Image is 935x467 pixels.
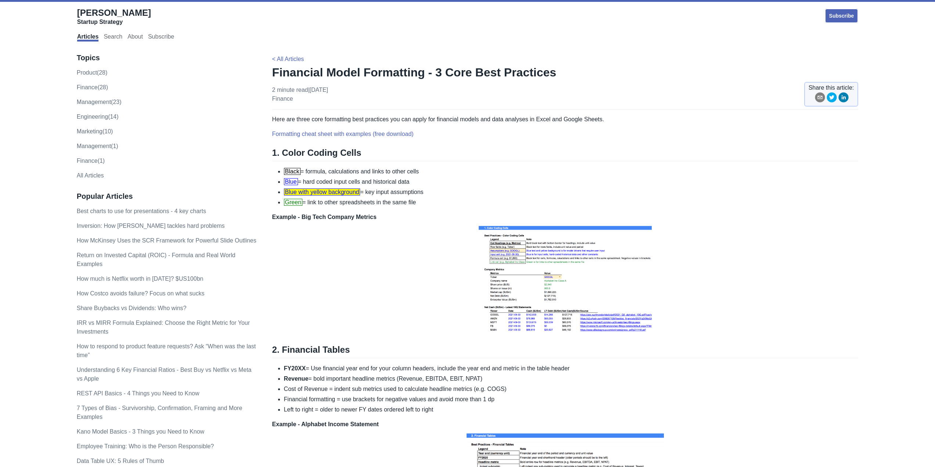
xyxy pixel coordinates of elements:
h2: 2. Financial Tables [272,344,859,358]
h1: Financial Model Formatting - 3 Core Best Practices [272,65,859,80]
a: Employee Training: Who is the Person Responsible? [77,443,214,449]
a: How McKinsey Uses the SCR Framework for Powerful Slide Outlines [77,237,256,244]
li: = hard coded input cells and historical data [284,177,859,186]
a: < All Articles [272,56,304,62]
a: How Costco avoids failure? Focus on what sucks [77,290,205,297]
strong: FY20XX [284,365,306,371]
a: Best charts to use for presentations - 4 key charts [77,208,206,214]
li: = key input assumptions [284,188,859,197]
p: 2 minute read | [DATE] [272,86,328,103]
li: Left to right = older to newer FY dates ordered left to right [284,405,859,414]
a: How much is Netflix worth in [DATE]? $US100bn [77,276,204,282]
strong: Revenue [284,376,309,382]
span: Blue with yellow background [284,188,360,195]
a: engineering(14) [77,114,119,120]
span: [PERSON_NAME] [77,8,151,18]
a: Search [104,33,122,42]
a: management(23) [77,99,122,105]
a: 7 Types of Bias - Survivorship, Confirmation, Framing and More Examples [77,405,242,420]
a: Management(1) [77,143,118,149]
a: Share Buybacks vs Dividends: Who wins? [77,305,187,311]
button: twitter [827,92,837,105]
span: Green [284,199,302,206]
a: Finance(1) [77,158,105,164]
strong: Example - Big Tech Company Metrics [272,214,377,220]
li: = Use financial year end for your column headers, include the year end and metric in the table he... [284,364,859,373]
li: = link to other spreadsheets in the same file [284,198,859,207]
a: IRR vs MIRR Formula Explained: Choose the Right Metric for Your Investments [77,320,250,335]
span: Black [284,168,301,175]
span: Blue [284,178,298,185]
li: = formula, calculations and links to other cells [284,167,859,176]
strong: Example - Alphabet Income Statement [272,421,379,427]
li: Cost of Revenue = indent sub metrics used to calculate headline metrics (e.g. COGS) [284,385,859,394]
button: email [815,92,825,105]
li: Financial formatting = use brackets for negative values and avoid more than 1 dp [284,395,859,404]
a: About [127,33,143,42]
span: Share this article: [809,83,854,92]
a: REST API Basics - 4 Things you Need to Know [77,390,199,396]
a: Subscribe [148,33,174,42]
li: = bold important headline metrics (Revenue, EBITDA, EBIT, NPAT) [284,374,859,383]
a: Kano Model Basics - 3 Things you Need to Know [77,428,204,435]
h3: Topics [77,53,257,62]
a: [PERSON_NAME]Startup Strategy [77,7,151,26]
a: Understanding 6 Key Financial Ratios - Best Buy vs Netflix vs Meta vs Apple [77,367,252,382]
h3: Popular Articles [77,192,257,201]
a: marketing(10) [77,128,113,134]
img: COLORCODE [477,222,654,335]
a: product(28) [77,69,108,76]
p: Here are three core formatting best practices you can apply for financial models and data analyse... [272,115,859,124]
a: finance [272,96,293,102]
a: finance(28) [77,84,108,90]
a: Articles [77,33,99,42]
a: Return on Invested Capital (ROIC) - Formula and Real World Examples [77,252,235,267]
a: How to respond to product feature requests? Ask “When was the last time” [77,343,256,358]
a: Inversion: How [PERSON_NAME] tackles hard problems [77,223,225,229]
a: All Articles [77,172,104,179]
a: Formatting cheat sheet with examples (free download) [272,131,414,137]
button: linkedin [838,92,849,105]
a: Data Table UX: 5 Rules of Thumb [77,458,164,464]
a: Subscribe [825,8,859,23]
h2: 1. Color Coding Cells [272,147,859,161]
div: Startup Strategy [77,18,151,26]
